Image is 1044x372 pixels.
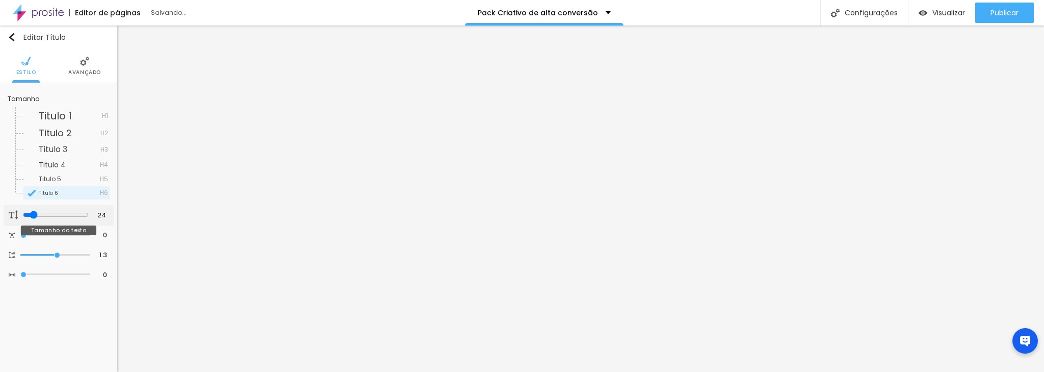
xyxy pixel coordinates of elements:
[9,252,15,258] img: Icone
[117,26,1044,372] iframe: Editor
[69,9,141,16] div: Editor de páginas
[39,109,72,123] span: Titulo 1
[919,9,927,17] img: view-1.svg
[21,57,31,66] img: Icone
[39,175,61,183] span: Titulo 5
[68,70,101,75] span: Avançado
[100,176,108,182] span: H5
[478,9,598,16] p: Pack Criativo de alta conversão
[16,70,36,75] span: Estilo
[39,189,58,197] span: Titulo 6
[975,3,1034,23] button: Publicar
[39,160,66,170] span: Titulo 4
[100,190,108,196] span: H6
[8,96,110,102] div: Tamanho
[9,232,15,238] img: Icone
[831,9,840,17] img: Icone
[9,210,18,219] img: Icone
[9,271,15,278] img: Icone
[100,130,108,136] span: H2
[8,33,16,41] img: Icone
[100,146,108,153] span: H3
[100,162,108,168] span: H4
[932,9,965,17] span: Visualizar
[39,127,72,139] span: Titulo 2
[28,189,36,197] img: Icone
[80,57,89,66] img: Icone
[990,9,1019,17] span: Publicar
[8,33,66,41] div: Editar Título
[151,10,268,16] div: Salvando...
[39,143,67,155] span: Titulo 3
[102,113,108,119] span: H1
[908,3,975,23] button: Visualizar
